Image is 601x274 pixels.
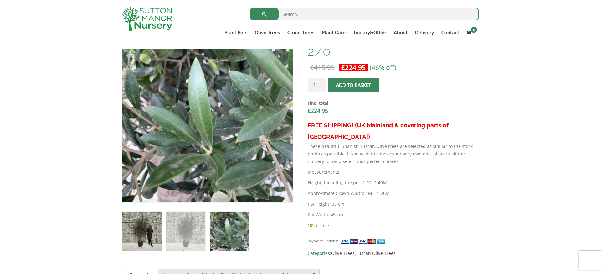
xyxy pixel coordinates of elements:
img: Tuscan Olive Tree XXL 1.90 - 2.40 - Image 2 [166,212,205,251]
span: £ [308,107,311,114]
a: Plant Care [318,28,349,37]
span: (46% off) [370,63,396,72]
input: Search... [250,8,479,20]
bdi: 224.95 [308,107,328,114]
a: Topiary&Other [349,28,390,37]
bdi: 415.99 [310,63,335,72]
p: Measurements: [308,168,479,176]
p: These beautiful Spanish Tuscan Olive trees are selected as similar to the stock photo as possible... [308,143,479,165]
span: Categories: , [308,250,479,257]
a: About [390,28,411,37]
input: Product quantity [308,78,326,92]
img: payment supported [340,238,387,245]
a: Contact [438,28,463,37]
h3: FREE SHIPPING! (UK Mainland & covering parts of [GEOGRAPHIC_DATA]) [308,119,479,143]
a: Olive Trees [251,28,284,37]
a: Plant Pots [221,28,251,37]
img: Tuscan Olive Tree XXL 1.90 - 2.40 [122,212,162,251]
bdi: 224.95 [341,63,366,72]
button: Add to basket [328,78,379,92]
a: Cloud Trees [284,28,318,37]
a: 0 [463,28,479,37]
a: Delivery [411,28,438,37]
p: Height, including the pot: 1.90- 2.40M [308,179,479,187]
img: logo [122,6,172,31]
a: Tuscan Olive Trees [356,250,396,256]
p: 105 in stock [308,222,479,229]
p: Approximate Crown Width: 1M – 1.20M [308,190,479,197]
dt: Final total [308,99,479,107]
p: Pot Height: 38 cm [308,200,479,208]
p: Pot Width: 45 cm [308,211,479,219]
small: Payment Options: [308,239,338,243]
a: Olive Trees [331,250,355,256]
span: 0 [471,27,477,33]
span: £ [341,63,345,72]
span: £ [310,63,314,72]
img: Tuscan Olive Tree XXL 1.90 - 2.40 - Image 3 [210,212,249,251]
h1: Tuscan Olive Tree XXL 1.90 – 2.40 [308,32,479,58]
